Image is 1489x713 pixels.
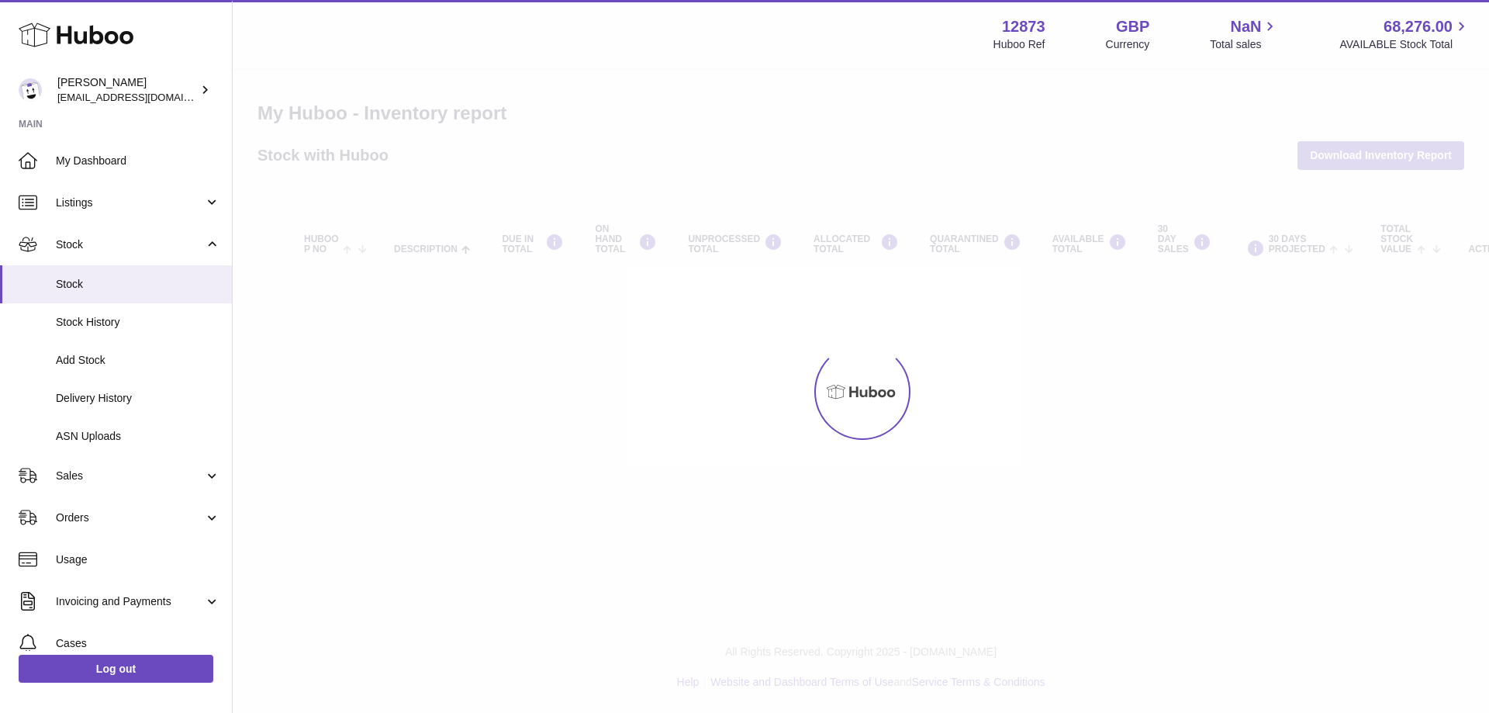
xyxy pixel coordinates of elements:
span: Usage [56,552,220,567]
span: Invoicing and Payments [56,594,204,609]
span: Sales [56,469,204,483]
a: NaN Total sales [1210,16,1279,52]
div: Currency [1106,37,1150,52]
span: Orders [56,511,204,525]
span: Listings [56,196,204,210]
a: 68,276.00 AVAILABLE Stock Total [1339,16,1470,52]
div: Huboo Ref [993,37,1045,52]
span: AVAILABLE Stock Total [1339,37,1470,52]
span: Delivery History [56,391,220,406]
span: Stock History [56,315,220,330]
span: ASN Uploads [56,429,220,444]
span: Add Stock [56,353,220,368]
span: Total sales [1210,37,1279,52]
img: tikhon.oleinikov@sleepandglow.com [19,78,42,102]
span: My Dashboard [56,154,220,168]
span: Cases [56,636,220,651]
span: [EMAIL_ADDRESS][DOMAIN_NAME] [57,91,228,103]
span: NaN [1230,16,1261,37]
a: Log out [19,655,213,683]
strong: 12873 [1002,16,1045,37]
span: Stock [56,277,220,292]
span: 68,276.00 [1384,16,1453,37]
div: [PERSON_NAME] [57,75,197,105]
span: Stock [56,237,204,252]
strong: GBP [1116,16,1149,37]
